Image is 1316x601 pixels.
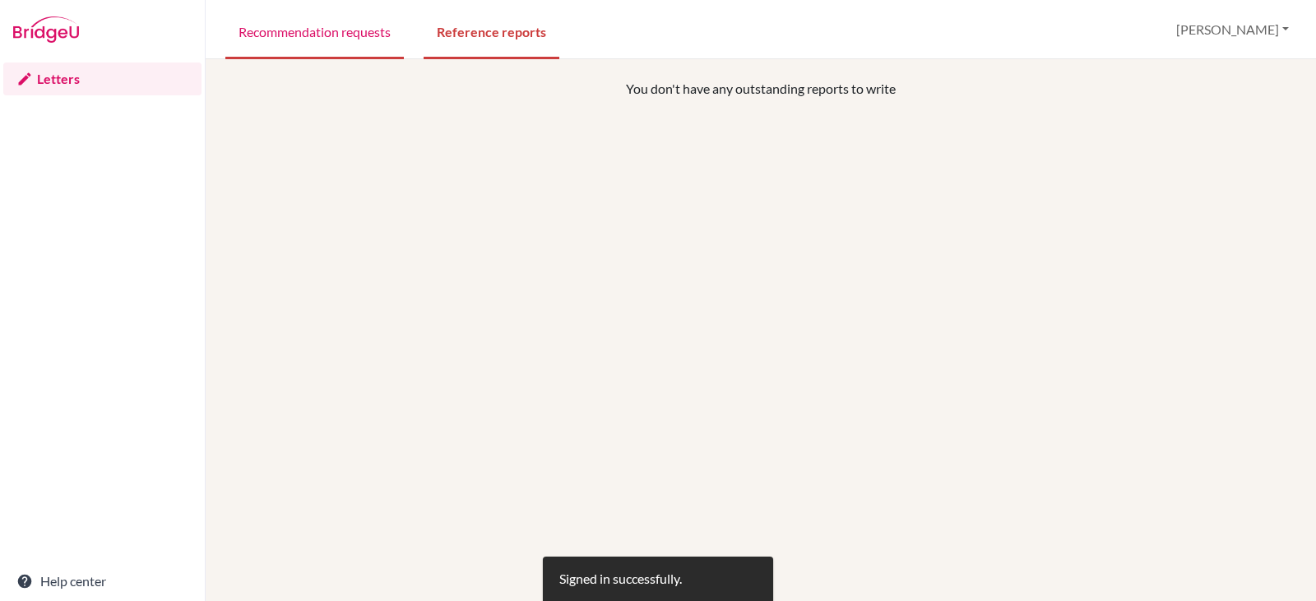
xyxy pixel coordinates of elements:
img: Bridge-U [13,16,79,43]
button: [PERSON_NAME] [1169,14,1296,45]
a: Letters [3,62,202,95]
a: Reference reports [424,2,559,59]
a: Recommendation requests [225,2,404,59]
div: Signed in successfully. [559,569,682,589]
p: You don't have any outstanding reports to write [327,79,1195,99]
